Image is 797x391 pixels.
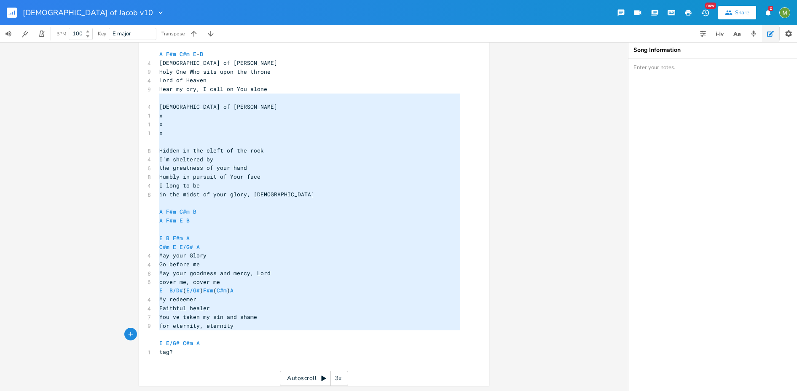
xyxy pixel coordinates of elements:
span: F#m [166,217,176,224]
span: You've taken my sin and shame [159,313,257,321]
span: x [159,120,163,128]
div: Song Information [633,47,792,53]
span: My redeemer [159,295,196,303]
span: cover me, cover me [159,278,220,286]
span: F#m [203,287,213,294]
span: A [159,217,163,224]
div: New [705,3,716,9]
span: C#m [159,243,169,251]
span: B [186,217,190,224]
span: F#m [173,234,183,242]
span: Hidden in the cleft of the rock [159,147,264,154]
span: the greatness of your hand [159,164,247,171]
span: Hear my cry, I call on You alone [159,85,267,93]
span: in the midst of your glory, [DEMOGRAPHIC_DATA] [159,190,314,198]
button: 2 [759,5,776,20]
span: [DEMOGRAPHIC_DATA] of [PERSON_NAME] [159,103,277,110]
span: A [196,339,200,347]
div: Key [98,31,106,36]
span: E [159,234,163,242]
span: I'm sheltered by [159,155,213,163]
span: [DEMOGRAPHIC_DATA] of [PERSON_NAME] [159,59,277,67]
span: B [200,50,203,58]
span: E [193,50,196,58]
span: Holy One Who sits upon the throne [159,68,271,75]
span: Faithful healer [159,304,210,312]
span: E [180,217,183,224]
span: [DEMOGRAPHIC_DATA] of Jacob v10 [23,9,153,16]
span: E/G# [180,243,193,251]
span: Humbly in pursuit of Your face [159,173,260,180]
span: F#m [166,50,176,58]
span: x [159,112,163,119]
span: tag? [159,348,173,356]
span: A [159,208,163,215]
span: B/D# [169,287,183,294]
span: B [193,208,196,215]
span: A [186,234,190,242]
span: ( ) ( ) [159,287,233,294]
span: C#m [183,339,193,347]
span: for eternity, eternity [159,322,233,329]
span: A [230,287,233,294]
div: Share [735,9,749,16]
div: 2 [768,6,773,11]
span: F#m [166,208,176,215]
div: 3x [331,371,346,386]
span: E/G# [186,287,200,294]
span: E/G# [166,339,180,347]
div: Transpose [161,31,185,36]
span: A [159,50,163,58]
span: - [159,50,203,58]
div: BPM [56,32,66,36]
span: E [173,243,176,251]
span: Lord of Heaven [159,76,207,84]
span: E major [113,30,131,37]
img: Mik Sivak [779,7,790,18]
span: C#m [180,50,190,58]
button: New [697,5,714,20]
span: May your Glory [159,252,207,259]
div: Autoscroll [280,371,348,386]
span: C#m [180,208,190,215]
span: x [159,129,163,137]
span: E [159,287,163,294]
span: E [159,339,163,347]
span: C#m [217,287,227,294]
span: May your goodness and mercy, Lord [159,269,271,277]
button: Share [718,6,756,19]
span: A [196,243,200,251]
span: I long to be [159,182,200,189]
span: B [166,234,169,242]
span: Go before me [159,260,200,268]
